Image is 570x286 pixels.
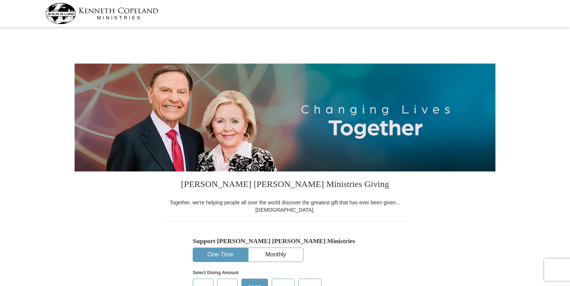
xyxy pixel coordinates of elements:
h5: Support [PERSON_NAME] [PERSON_NAME] Ministries [193,237,377,245]
h3: [PERSON_NAME] [PERSON_NAME] Ministries Giving [165,171,405,199]
div: Together, we're helping people all over the world discover the greatest gift that has ever been g... [165,199,405,214]
button: One-Time [193,248,248,262]
strong: Select Giving Amount [193,270,238,275]
img: kcm-header-logo.svg [45,3,158,24]
button: Monthly [248,248,303,262]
